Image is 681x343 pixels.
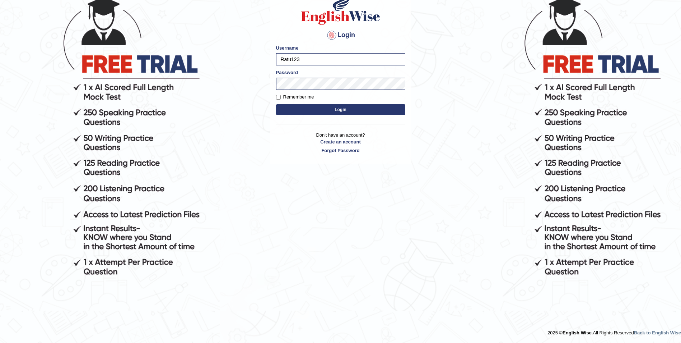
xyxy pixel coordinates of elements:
h4: Login [276,29,405,41]
strong: English Wise. [563,330,593,335]
input: Remember me [276,95,281,100]
p: Don't have an account? [276,132,405,154]
a: Back to English Wise [634,330,681,335]
label: Username [276,45,299,51]
a: Create an account [276,138,405,145]
a: Forgot Password [276,147,405,154]
button: Login [276,104,405,115]
div: 2025 © All Rights Reserved [547,326,681,336]
label: Password [276,69,298,76]
label: Remember me [276,93,314,101]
